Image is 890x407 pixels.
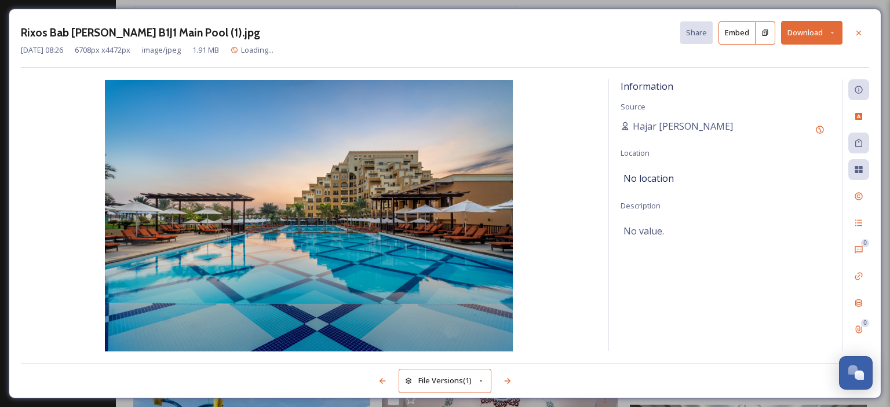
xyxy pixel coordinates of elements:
[621,101,645,112] span: Source
[621,80,673,93] span: Information
[21,80,597,351] img: F894F1B1-DE11-4AA0-88A7C464D4E8BD17.jpg
[75,45,130,56] span: 6708 px x 4472 px
[621,148,650,158] span: Location
[142,45,181,56] span: image/jpeg
[241,45,273,55] span: Loading...
[861,239,869,247] div: 0
[399,369,491,393] button: File Versions(1)
[781,21,842,45] button: Download
[621,200,661,211] span: Description
[633,119,733,133] span: Hajar [PERSON_NAME]
[680,21,713,44] button: Share
[623,224,664,238] span: No value.
[21,24,260,41] h3: Rixos Bab [PERSON_NAME] B1J1 Main Pool (1).jpg
[861,319,869,327] div: 0
[718,21,756,45] button: Embed
[623,171,674,185] span: No location
[192,45,219,56] span: 1.91 MB
[21,45,63,56] span: [DATE] 08:26
[839,356,873,390] button: Open Chat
